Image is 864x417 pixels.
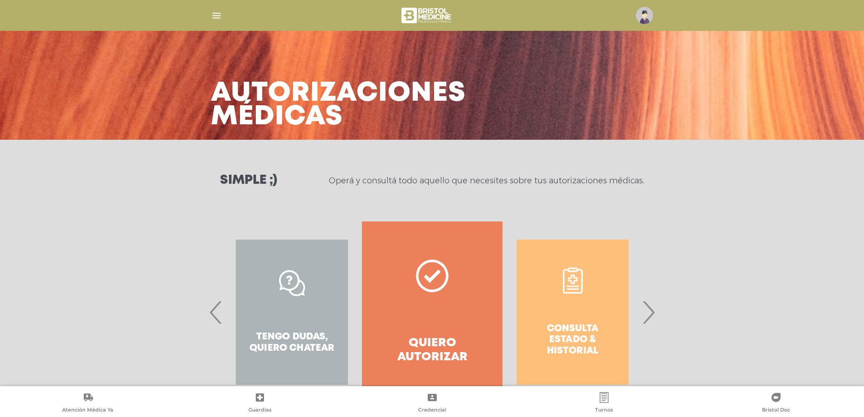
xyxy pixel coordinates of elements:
[207,288,225,337] span: Previous
[362,221,502,403] a: Quiero autorizar
[174,392,346,415] a: Guardias
[639,288,657,337] span: Next
[518,392,690,415] a: Turnos
[418,407,446,415] span: Credencial
[329,175,644,186] p: Operá y consultá todo aquello que necesites sobre tus autorizaciones médicas.
[62,407,113,415] span: Atención Médica Ya
[595,407,613,415] span: Turnos
[211,10,222,21] img: Cober_menu-lines-white.svg
[636,7,653,24] img: profile-placeholder.svg
[346,392,518,415] a: Credencial
[249,407,272,415] span: Guardias
[378,336,486,364] h4: Quiero autorizar
[220,174,277,187] h3: Simple ;)
[762,407,790,415] span: Bristol Doc
[400,5,454,26] img: bristol-medicine-blanco.png
[690,392,862,415] a: Bristol Doc
[211,82,466,129] h3: Autorizaciones médicas
[2,392,174,415] a: Atención Médica Ya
